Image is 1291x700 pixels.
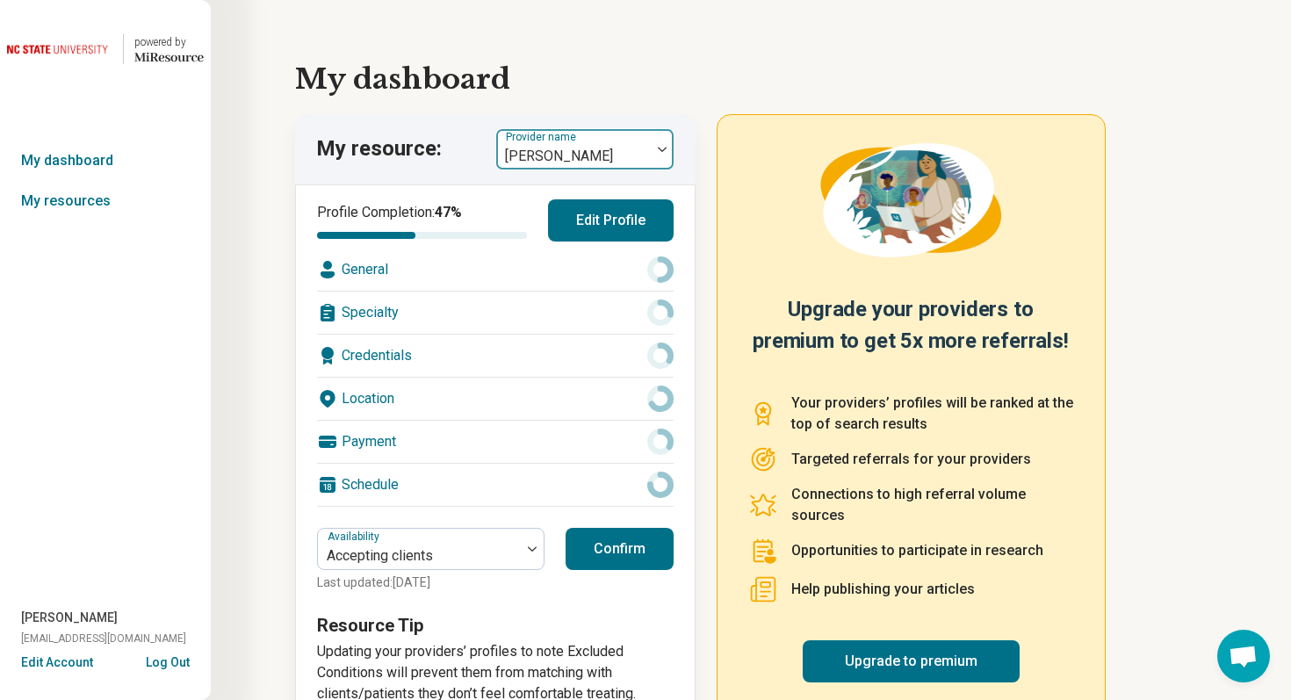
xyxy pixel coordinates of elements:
[791,484,1073,526] p: Connections to high referral volume sources
[295,58,1207,100] h1: My dashboard
[317,613,674,638] h3: Resource Tip
[7,28,112,70] img: North Carolina State University
[21,653,93,672] button: Edit Account
[317,202,527,239] div: Profile Completion:
[134,34,204,50] div: powered by
[317,464,674,506] div: Schedule
[317,574,545,592] p: Last updated: [DATE]
[328,530,383,543] label: Availability
[791,579,975,600] p: Help publishing your articles
[803,640,1020,682] a: Upgrade to premium
[1217,630,1270,682] div: Open chat
[21,609,118,627] span: [PERSON_NAME]
[506,131,580,143] label: Provider name
[435,204,462,220] span: 47 %
[566,528,674,570] button: Confirm
[749,293,1073,372] h2: Upgrade your providers to premium to get 5x more referrals!
[146,653,190,668] button: Log Out
[316,134,442,164] p: My resource:
[791,540,1043,561] p: Opportunities to participate in research
[548,199,674,242] button: Edit Profile
[317,292,674,334] div: Specialty
[791,393,1073,435] p: Your providers’ profiles will be ranked at the top of search results
[7,28,204,70] a: North Carolina State University powered by
[791,449,1031,470] p: Targeted referrals for your providers
[317,378,674,420] div: Location
[317,421,674,463] div: Payment
[317,249,674,291] div: General
[21,631,186,646] span: [EMAIL_ADDRESS][DOMAIN_NAME]
[317,335,674,377] div: Credentials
